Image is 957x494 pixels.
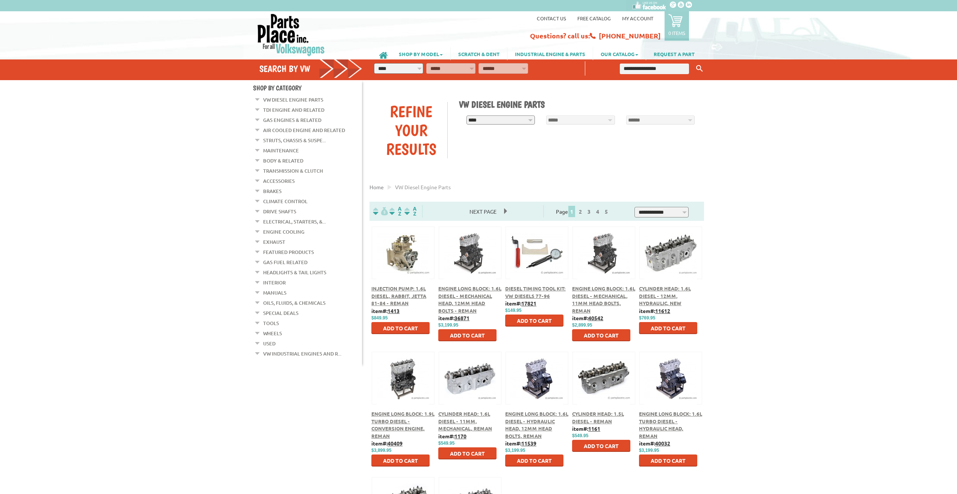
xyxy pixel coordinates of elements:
[263,207,296,216] a: Drive Shafts
[651,325,686,331] span: Add to Cart
[388,307,400,314] u: 1413
[438,410,492,432] a: Cylinder Head: 1.6L Diesel - 11mm, Mechanical, Reman
[655,307,670,314] u: 11612
[257,13,326,56] img: Parts Place Inc!
[572,410,624,424] a: Cylinder Head: 1.5L Diesel - Reman
[577,15,611,21] a: Free Catalog
[383,457,418,464] span: Add to Cart
[263,176,295,186] a: Accessories
[263,318,279,328] a: Tools
[594,208,601,215] a: 4
[537,15,566,21] a: Contact us
[462,206,504,217] span: Next Page
[593,47,646,60] a: OUR CATALOG
[588,425,600,432] u: 1161
[371,410,435,439] a: Engine Long Block: 1.9L Turbo Diesel - Conversion Engine, Reman
[371,285,426,306] a: Injection Pump: 1.6L Diesel, Rabbit, Jetta 81-84 - Reman
[263,186,282,196] a: Brakes
[572,433,588,438] span: $549.95
[544,205,622,217] div: Page
[263,247,314,257] a: Featured Products
[505,454,563,467] button: Add to Cart
[655,440,670,447] u: 40032
[438,447,497,459] button: Add to Cart
[639,322,697,334] button: Add to Cart
[263,166,323,176] a: Transmission & Clutch
[505,315,563,327] button: Add to Cart
[639,315,655,321] span: $769.95
[263,328,282,338] a: Wheels
[586,208,592,215] a: 3
[259,63,362,74] h4: Search by VW
[505,448,525,453] span: $3,199.95
[517,457,552,464] span: Add to Cart
[403,207,418,216] img: Sort by Sales Rank
[572,440,630,452] button: Add to Cart
[371,315,388,321] span: $849.95
[369,184,384,190] a: Home
[603,208,610,215] a: 5
[450,332,485,339] span: Add to Cart
[517,317,552,324] span: Add to Cart
[371,454,430,467] button: Add to Cart
[451,47,507,60] a: SCRATCH & DENT
[371,307,400,314] b: item#:
[639,285,691,306] a: Cylinder Head: 1.6L Diesel - 12mm, Hydraulic, New
[438,285,501,314] a: Engine Long Block: 1.6L Diesel - Mechanical Head, 12mm Head Bolts - Reman
[622,15,653,21] a: My Account
[639,448,659,453] span: $3,199.95
[639,454,697,467] button: Add to Cart
[263,105,324,115] a: TDI Engine and Related
[263,257,307,267] a: Gas Fuel Related
[646,47,702,60] a: REQUEST A PART
[505,410,568,439] a: Engine Long Block: 1.6L Diesel - Hydraulic Head, 12mm Head Bolts, Reman
[639,307,670,314] b: item#:
[438,433,466,439] b: item#:
[371,448,391,453] span: $3,899.95
[572,285,635,314] a: Engine Long Block: 1.6L Diesel - Mechanical, 11mm Head Bolts, Reman
[507,47,593,60] a: INDUSTRIAL ENGINE & PARTS
[462,208,504,215] a: Next Page
[391,47,450,60] a: SHOP BY MODEL
[263,227,304,237] a: Engine Cooling
[388,207,403,216] img: Sort by Headline
[373,207,388,216] img: filterpricelow.svg
[438,322,458,328] span: $3,199.95
[375,102,447,158] div: Refine Your Results
[505,308,521,313] span: $149.95
[694,62,705,75] button: Keyword Search
[263,135,326,145] a: Struts, Chassis & Suspe...
[577,208,584,215] a: 2
[263,308,298,318] a: Special Deals
[505,285,566,299] span: Diesel Timing Tool Kit: VW Diesels 77-96
[665,11,689,41] a: 0 items
[263,268,326,277] a: Headlights & Tail Lights
[651,457,686,464] span: Add to Cart
[263,349,341,359] a: VW Industrial Engines and R...
[454,315,469,321] u: 36871
[263,125,345,135] a: Air Cooled Engine and Related
[568,206,575,217] span: 1
[263,288,286,298] a: Manuals
[263,217,326,226] a: Electrical, Starters, &...
[395,184,451,190] span: VW diesel engine parts
[438,329,497,341] button: Add to Cart
[588,315,603,321] u: 40542
[454,433,466,439] u: 1170
[253,84,362,92] h4: Shop By Category
[388,440,403,447] u: 40409
[263,298,326,308] a: Oils, Fluids, & Chemicals
[572,322,592,328] span: $2,899.95
[639,410,702,439] a: Engine Long Block: 1.6L Turbo Diesel - Hydraulic Head, Reman
[263,156,303,166] a: Body & Related
[639,440,670,447] b: item#:
[438,315,469,321] b: item#:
